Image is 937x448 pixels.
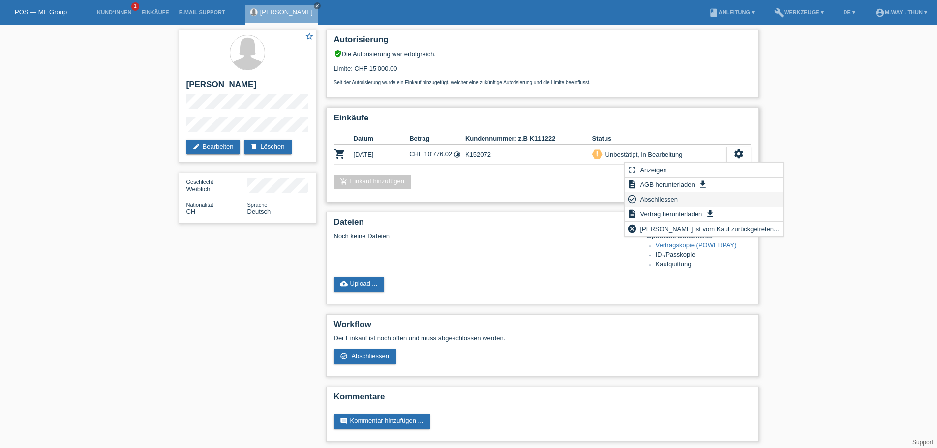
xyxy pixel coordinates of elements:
i: account_circle [875,8,885,18]
h2: [PERSON_NAME] [186,80,308,94]
i: build [774,8,784,18]
div: Unbestätigt, in Bearbeitung [603,149,683,160]
a: check_circle_outline Abschliessen [334,349,396,364]
i: book [709,8,719,18]
h2: Einkäufe [334,113,751,128]
a: add_shopping_cartEinkauf hinzufügen [334,175,412,189]
span: Schweiz [186,208,196,215]
span: Nationalität [186,202,213,208]
i: check_circle_outline [340,352,348,360]
p: Seit der Autorisierung wurde ein Einkauf hinzugefügt, welcher eine zukünftige Autorisierung und d... [334,80,751,85]
a: commentKommentar hinzufügen ... [334,414,430,429]
a: editBearbeiten [186,140,241,154]
a: POS — MF Group [15,8,67,16]
span: AGB herunterladen [638,179,696,190]
a: Vertragskopie (POWERPAY) [656,241,737,249]
span: Anzeigen [638,164,668,176]
i: POSP00028449 [334,148,346,160]
a: buildWerkzeuge ▾ [769,9,829,15]
h2: Autorisierung [334,35,751,50]
span: Sprache [247,202,268,208]
div: Weiblich [186,178,247,193]
a: deleteLöschen [244,140,291,154]
li: ID-/Passkopie [656,251,751,260]
th: Kundennummer: z.B K111222 [465,133,592,145]
span: Abschliessen [351,352,389,359]
a: [PERSON_NAME] [260,8,313,16]
span: Geschlecht [186,179,213,185]
i: description [627,179,637,189]
a: DE ▾ [839,9,860,15]
i: priority_high [594,150,601,157]
td: K152072 [465,145,592,165]
a: Support [912,439,933,446]
h2: Dateien [334,217,751,232]
h2: Kommentare [334,392,751,407]
span: Abschliessen [638,193,679,205]
i: get_app [698,179,708,189]
i: delete [250,143,258,150]
a: bookAnleitung ▾ [704,9,759,15]
h2: Workflow [334,320,751,334]
i: settings [733,149,744,159]
div: Limite: CHF 15'000.00 [334,58,751,85]
div: Die Autorisierung war erfolgreich. [334,50,751,58]
td: CHF 10'776.02 [409,145,465,165]
i: cloud_upload [340,280,348,288]
span: Deutsch [247,208,271,215]
i: check_circle_outline [627,194,637,204]
a: close [314,2,321,9]
i: edit [192,143,200,150]
i: verified_user [334,50,342,58]
i: star_border [305,32,314,41]
a: star_border [305,32,314,42]
a: account_circlem-way - Thun ▾ [870,9,932,15]
i: fullscreen [627,165,637,175]
a: E-Mail Support [174,9,230,15]
span: 1 [131,2,139,11]
th: Betrag [409,133,465,145]
li: Kaufquittung [656,260,751,269]
a: Kund*innen [92,9,136,15]
td: [DATE] [354,145,410,165]
th: Status [592,133,726,145]
a: cloud_uploadUpload ... [334,277,385,292]
p: Der Einkauf ist noch offen und muss abgeschlossen werden. [334,334,751,342]
i: close [315,3,320,8]
i: Fixe Raten (24 Raten) [453,151,461,158]
i: add_shopping_cart [340,178,348,185]
th: Datum [354,133,410,145]
div: Noch keine Dateien [334,232,635,239]
a: Einkäufe [136,9,174,15]
i: comment [340,417,348,425]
